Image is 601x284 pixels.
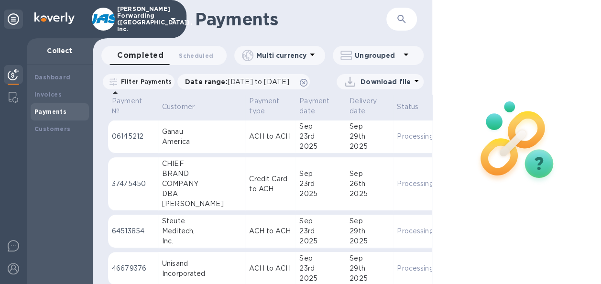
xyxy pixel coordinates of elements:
[117,77,172,86] p: Filter Payments
[350,263,389,273] div: 29th
[350,236,389,246] div: 2025
[112,96,142,116] p: Payment №
[350,273,389,284] div: 2025
[350,226,389,236] div: 29th
[299,179,342,189] div: 23rd
[162,137,241,147] div: America
[162,199,241,209] div: [PERSON_NAME]
[299,189,342,199] div: 2025
[112,96,154,116] span: Payment №
[162,169,241,179] div: BRAND
[34,108,66,115] b: Payments
[34,46,85,55] p: Collect
[249,96,279,116] p: Payment type
[299,226,342,236] div: 23rd
[350,96,377,116] p: Delivery date
[162,259,241,269] div: Unisand
[256,51,306,60] p: Multi currency
[34,12,75,24] img: Logo
[162,236,241,246] div: Inc.
[350,142,389,152] div: 2025
[179,51,213,61] span: Scheduled
[397,102,431,112] span: Status
[185,77,294,87] p: Date range :
[350,169,389,179] div: Sep
[299,96,329,116] p: Payment date
[112,263,154,273] p: 46679376
[162,102,207,112] span: Customer
[162,269,241,279] div: Incorporated
[397,263,433,273] p: Processing
[299,131,342,142] div: 23rd
[112,131,154,142] p: 06145212
[162,226,241,236] div: Meditech,
[350,189,389,199] div: 2025
[299,263,342,273] div: 23rd
[299,96,342,116] span: Payment date
[397,179,433,189] p: Processing
[34,74,71,81] b: Dashboard
[117,49,164,62] span: Completed
[249,96,292,116] span: Payment type
[249,131,292,142] p: ACH to ACH
[249,174,292,194] p: Credit Card to ACH
[299,142,342,152] div: 2025
[397,102,418,112] p: Status
[162,179,241,189] div: COMPANY
[350,131,389,142] div: 29th
[350,179,389,189] div: 26th
[162,189,241,199] div: DBA
[117,6,165,33] p: [PERSON_NAME] Forwarding ([GEOGRAPHIC_DATA]), Inc.
[249,226,292,236] p: ACH to ACH
[162,127,241,137] div: Ganau
[177,74,310,89] div: Date range:[DATE] to [DATE]
[4,10,23,29] div: Unpin categories
[299,121,342,131] div: Sep
[361,77,411,87] p: Download file
[350,96,389,116] span: Delivery date
[299,216,342,226] div: Sep
[397,226,433,236] p: Processing
[350,253,389,263] div: Sep
[195,9,386,29] h1: Payments
[34,125,71,132] b: Customers
[162,159,241,169] div: CHIEF
[299,236,342,246] div: 2025
[228,78,289,86] span: [DATE] to [DATE]
[162,102,195,112] p: Customer
[112,226,154,236] p: 64513854
[112,179,154,189] p: 37475450
[355,51,400,60] p: Ungrouped
[299,253,342,263] div: Sep
[299,169,342,179] div: Sep
[249,263,292,273] p: ACH to ACH
[299,273,342,284] div: 2025
[397,131,433,142] p: Processing
[350,121,389,131] div: Sep
[162,216,241,226] div: Steute
[34,91,62,98] b: Invoices
[350,216,389,226] div: Sep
